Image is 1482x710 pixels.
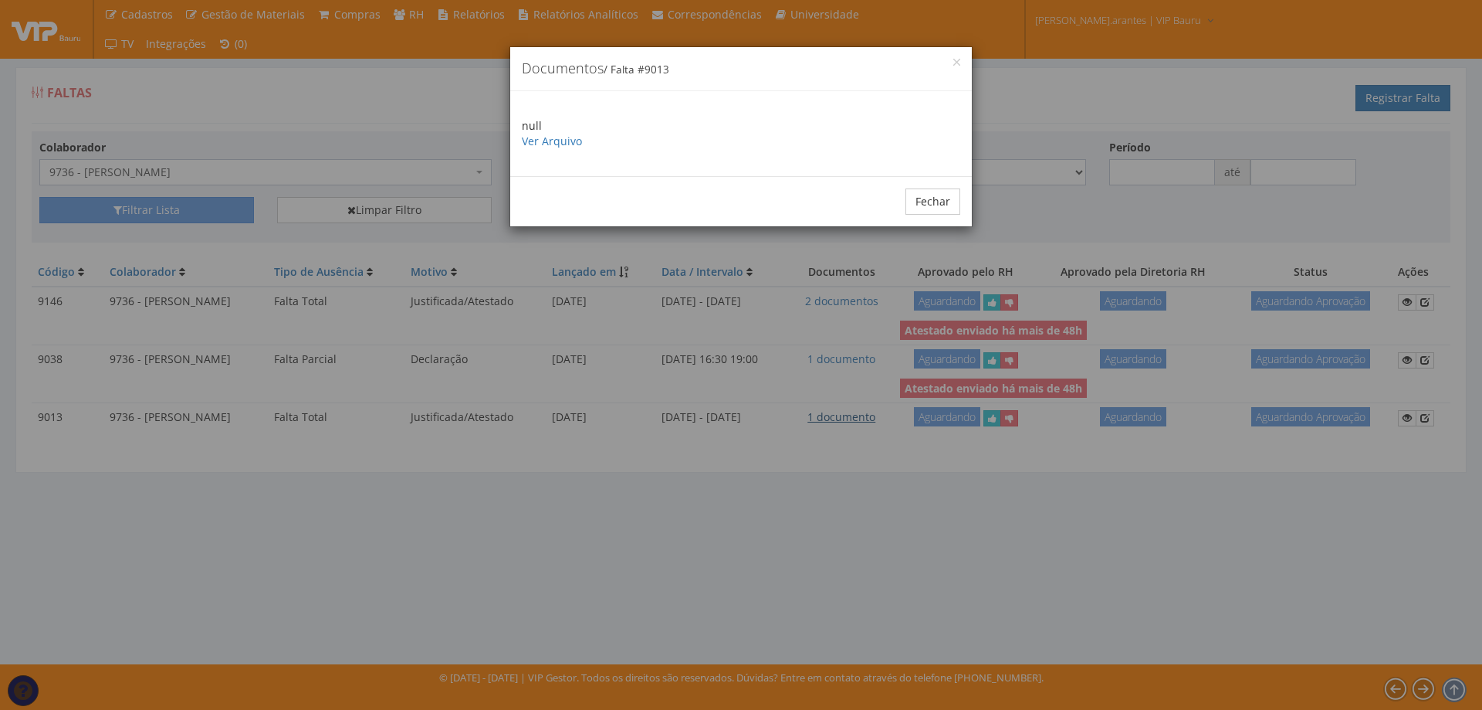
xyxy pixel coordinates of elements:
p: null [522,118,960,149]
button: Close [953,59,960,66]
button: Fechar [905,189,960,215]
h4: Documentos [522,59,960,79]
a: Ver Arquivo [522,134,582,148]
span: 9013 [645,63,669,76]
small: / Falta # [604,63,669,76]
